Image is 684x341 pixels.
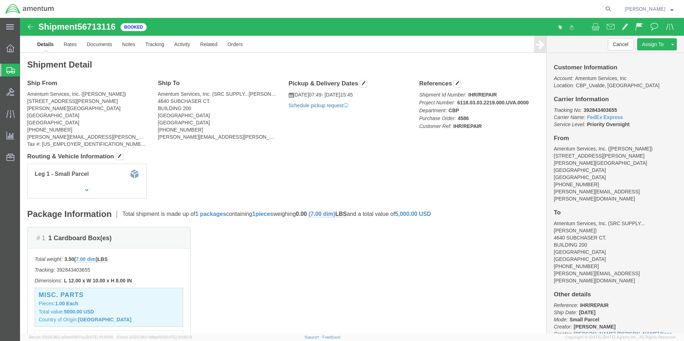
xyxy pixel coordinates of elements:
iframe: FS Legacy Container [20,18,684,333]
a: Feedback [322,335,341,339]
span: [DATE] 10:10:00 [85,335,113,339]
span: Server: 2025.18.0-a0edd1917ac [29,335,113,339]
a: Support [304,335,322,339]
span: Valentin Ortega [625,5,665,13]
span: Copyright © [DATE]-[DATE] Agistix Inc., All Rights Reserved [565,334,675,340]
span: Client: 2025.18.0-198a450 [117,335,192,339]
img: logo [5,4,54,14]
span: [DATE] 10:06:13 [164,335,192,339]
button: [PERSON_NAME] [624,5,674,13]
